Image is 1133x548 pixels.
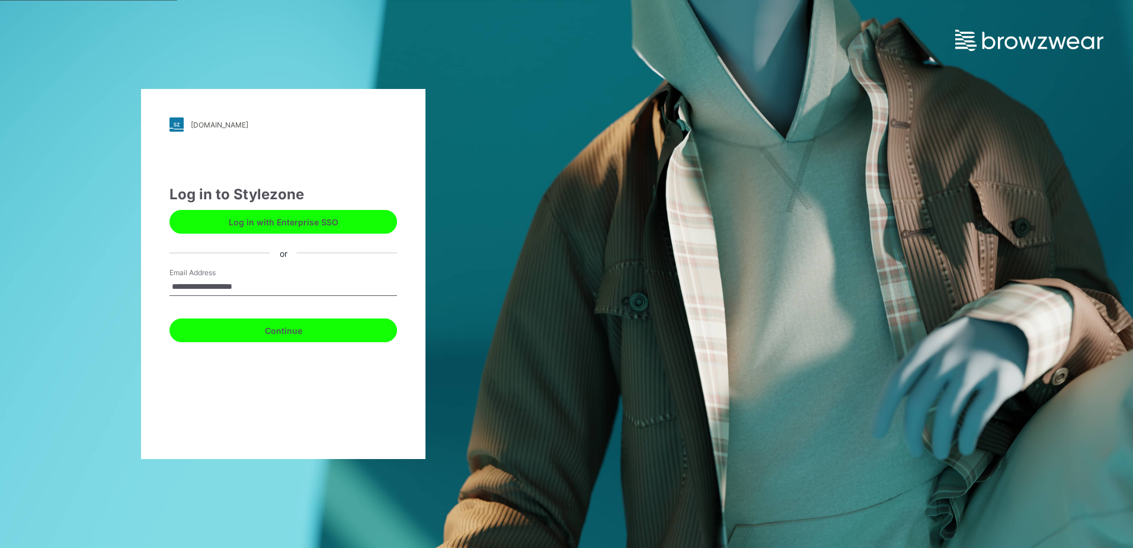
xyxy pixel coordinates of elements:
button: Log in with Enterprise SSO [169,210,397,234]
a: [DOMAIN_NAME] [169,117,397,132]
div: [DOMAIN_NAME] [191,120,248,129]
label: Email Address [169,267,252,278]
button: Continue [169,318,397,342]
img: browzwear-logo.e42bd6dac1945053ebaf764b6aa21510.svg [955,30,1103,51]
div: Log in to Stylezone [169,184,397,205]
img: stylezone-logo.562084cfcfab977791bfbf7441f1a819.svg [169,117,184,132]
div: or [270,247,297,259]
